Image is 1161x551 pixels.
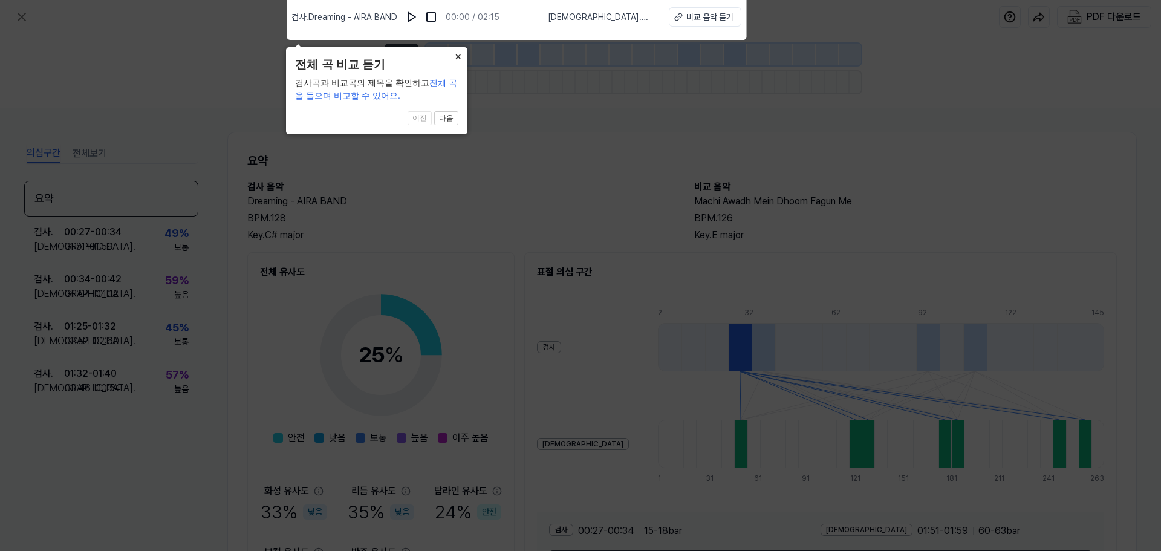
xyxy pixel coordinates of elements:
[434,111,458,126] button: 다음
[686,11,733,24] div: 비교 음악 듣기
[295,56,458,74] header: 전체 곡 비교 듣기
[425,11,437,23] img: stop
[548,11,654,24] span: [DEMOGRAPHIC_DATA] . Machi Awadh Mein Dhoom Fagun Me
[448,47,467,64] button: Close
[669,7,741,27] button: 비교 음악 듣기
[291,11,397,24] span: 검사 . Dreaming - AIRA BAND
[295,78,457,100] span: 전체 곡을 들으며 비교할 수 있어요.
[406,11,418,23] img: play
[295,77,458,102] div: 검사곡과 비교곡의 제목을 확인하고
[446,11,499,24] div: 00:00 / 02:15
